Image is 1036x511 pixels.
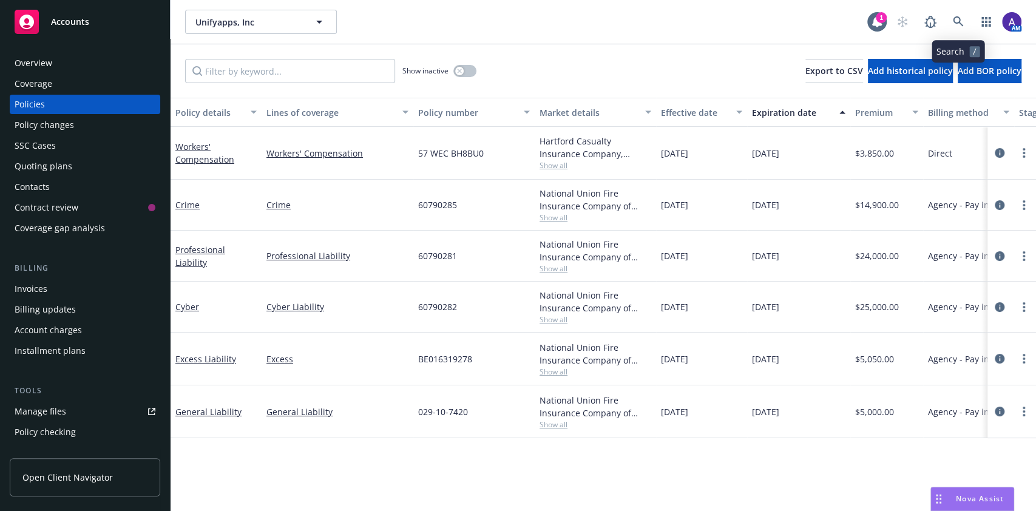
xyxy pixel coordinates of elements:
a: Excess Liability [175,353,236,365]
span: Direct [928,147,952,160]
span: [DATE] [661,353,688,365]
a: Invoices [10,279,160,299]
span: Show inactive [402,66,449,76]
span: Show all [540,160,651,171]
a: circleInformation [992,198,1007,212]
a: Account charges [10,320,160,340]
span: Agency - Pay in full [928,198,1005,211]
span: $5,050.00 [855,353,894,365]
span: Show all [540,419,651,430]
a: SSC Cases [10,136,160,155]
div: Manage exposures [15,443,92,462]
div: Policy changes [15,115,74,135]
a: Contract review [10,198,160,217]
button: Add BOR policy [958,59,1021,83]
span: 029-10-7420 [418,405,468,418]
a: more [1017,146,1031,160]
div: Policy checking [15,422,76,442]
span: Open Client Navigator [22,471,113,484]
div: Market details [540,106,638,119]
button: Unifyapps, Inc [185,10,337,34]
span: $24,000.00 [855,249,899,262]
a: Cyber [175,301,199,313]
button: Nova Assist [930,487,1014,511]
img: photo [1002,12,1021,32]
span: [DATE] [752,249,779,262]
a: Switch app [974,10,998,34]
span: $25,000.00 [855,300,899,313]
button: Expiration date [747,98,850,127]
span: $5,000.00 [855,405,894,418]
div: Invoices [15,279,47,299]
a: Crime [266,198,408,211]
div: SSC Cases [15,136,56,155]
span: Add BOR policy [958,65,1021,76]
a: Workers' Compensation [266,147,408,160]
a: Cyber Liability [266,300,408,313]
a: Policy checking [10,422,160,442]
div: Policy details [175,106,243,119]
span: $14,900.00 [855,198,899,211]
a: circleInformation [992,249,1007,263]
div: Lines of coverage [266,106,395,119]
input: Filter by keyword... [185,59,395,83]
a: more [1017,404,1031,419]
div: Billing [10,262,160,274]
span: 60790285 [418,198,457,211]
span: [DATE] [661,147,688,160]
span: Unifyapps, Inc [195,16,300,29]
a: Manage exposures [10,443,160,462]
div: Overview [15,53,52,73]
div: Manage files [15,402,66,421]
span: 60790281 [418,249,457,262]
div: Coverage [15,74,52,93]
span: Show all [540,263,651,274]
div: Account charges [15,320,82,340]
span: [DATE] [661,249,688,262]
div: Premium [855,106,905,119]
span: Show all [540,212,651,223]
div: Installment plans [15,341,86,360]
a: Manage files [10,402,160,421]
a: more [1017,249,1031,263]
a: Report a Bug [918,10,943,34]
a: circleInformation [992,146,1007,160]
span: [DATE] [661,405,688,418]
div: 1 [876,12,887,23]
div: Expiration date [752,106,832,119]
span: 60790282 [418,300,457,313]
a: General Liability [175,406,242,418]
div: Effective date [661,106,729,119]
button: Premium [850,98,923,127]
div: National Union Fire Insurance Company of [GEOGRAPHIC_DATA], [GEOGRAPHIC_DATA], AIG [540,394,651,419]
span: Nova Assist [956,493,1004,504]
button: Market details [535,98,656,127]
div: Quoting plans [15,157,72,176]
div: National Union Fire Insurance Company of [GEOGRAPHIC_DATA], [GEOGRAPHIC_DATA], AIG [540,289,651,314]
div: Policies [15,95,45,114]
span: Show all [540,314,651,325]
a: Professional Liability [266,249,408,262]
a: Accounts [10,5,160,39]
a: Crime [175,199,200,211]
button: Policy details [171,98,262,127]
a: Policy changes [10,115,160,135]
a: Workers' Compensation [175,141,234,165]
div: Tools [10,385,160,397]
div: National Union Fire Insurance Company of [GEOGRAPHIC_DATA], [GEOGRAPHIC_DATA], AIG [540,187,651,212]
a: General Liability [266,405,408,418]
span: Agency - Pay in full [928,353,1005,365]
a: circleInformation [992,404,1007,419]
a: more [1017,351,1031,366]
a: circleInformation [992,351,1007,366]
button: Billing method [923,98,1014,127]
button: Lines of coverage [262,98,413,127]
span: Add historical policy [868,65,953,76]
span: [DATE] [752,353,779,365]
span: Export to CSV [805,65,863,76]
button: Effective date [656,98,747,127]
span: [DATE] [752,300,779,313]
div: Hartford Casualty Insurance Company, Hartford Insurance Group [540,135,651,160]
a: more [1017,300,1031,314]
